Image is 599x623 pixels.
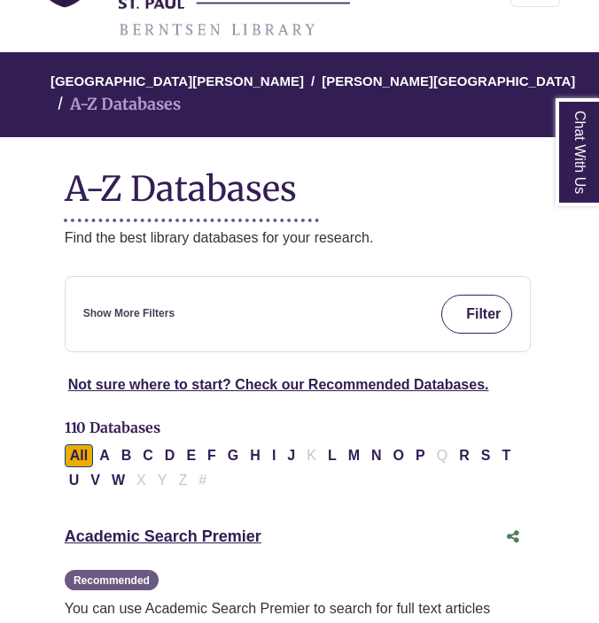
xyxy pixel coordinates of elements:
[496,444,516,467] button: Filter Results T
[65,570,159,590] span: Recommended
[65,419,160,436] span: 110 Databases
[282,444,300,467] button: Filter Results J
[137,444,159,467] button: Filter Results C
[65,227,532,250] p: Find the best library databases for your research.
[65,52,532,137] nav: breadcrumb
[94,444,115,467] button: Filter Results A
[202,444,222,467] button: Filter Results F
[65,444,93,467] button: All
[64,469,85,492] button: Filter Results U
[495,520,531,554] button: Share this database
[106,469,130,492] button: Filter Results W
[51,71,304,88] a: [GEOGRAPHIC_DATA][PERSON_NAME]
[51,92,181,118] li: A-Z Databases
[116,444,137,467] button: Filter Results B
[454,444,475,467] button: Filter Results R
[245,444,266,467] button: Filter Results H
[159,444,181,467] button: Filter Results D
[343,444,365,467] button: Filter Results M
[83,305,175,322] a: Show More Filters
[441,295,512,334] button: Filter
[388,444,409,467] button: Filter Results O
[410,444,431,467] button: Filter Results P
[222,444,244,467] button: Filter Results G
[323,444,342,467] button: Filter Results L
[181,444,201,467] button: Filter Results E
[65,448,517,487] div: Alpha-list to filter by first letter of database name
[65,527,261,545] a: Academic Search Premier
[322,71,575,88] a: [PERSON_NAME][GEOGRAPHIC_DATA]
[65,155,532,209] h1: A-Z Databases
[85,469,105,492] button: Filter Results V
[476,444,496,467] button: Filter Results S
[366,444,387,467] button: Filter Results N
[267,444,281,467] button: Filter Results I
[68,377,489,392] a: Not sure where to start? Check our Recommended Databases.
